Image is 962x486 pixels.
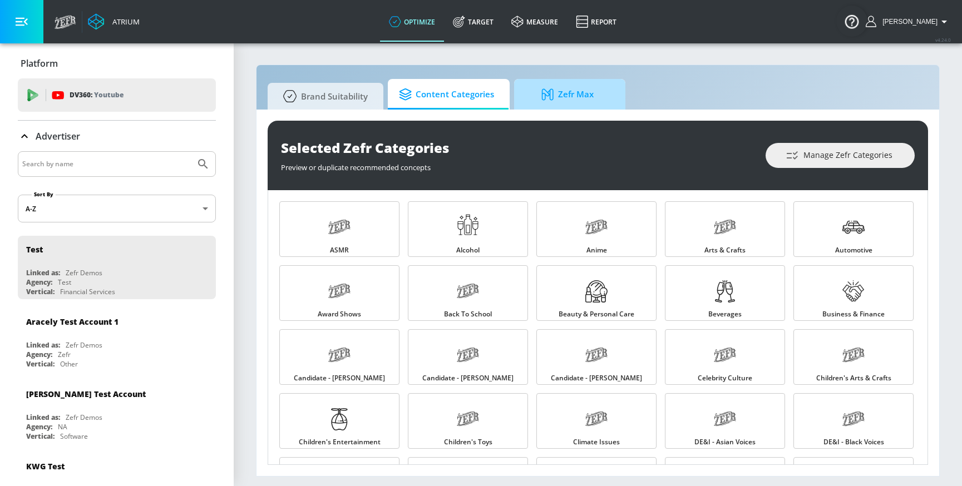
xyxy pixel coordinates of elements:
[26,244,43,255] div: Test
[536,201,657,257] a: Anime
[279,265,399,321] a: Award Shows
[559,311,634,318] span: Beauty & Personal Care
[816,375,891,381] span: Children's Arts & Crafts
[18,78,216,112] div: DV360: Youtube
[823,439,884,445] span: DE&I - Black Voices
[26,422,52,432] div: Agency:
[793,329,914,385] a: Children's Arts & Crafts
[935,37,951,43] span: v 4.24.0
[26,316,119,327] div: Aracely Test Account 1
[708,311,742,318] span: Beverages
[26,268,60,277] div: Linked as:
[21,57,58,70] p: Platform
[399,81,494,108] span: Content Categories
[536,265,657,321] a: Beauty & Personal Care
[58,422,67,432] div: NA
[32,191,56,198] label: Sort By
[60,432,88,441] div: Software
[26,461,65,472] div: KWG Test
[536,329,657,385] a: Candidate - [PERSON_NAME]
[58,350,71,359] div: Zefr
[36,130,80,142] p: Advertiser
[793,201,914,257] a: Automotive
[665,265,785,321] a: Beverages
[70,89,124,101] p: DV360:
[422,375,514,381] span: Candidate - [PERSON_NAME]
[456,247,480,254] span: Alcohol
[26,389,146,399] div: [PERSON_NAME] Test Account
[60,359,78,369] div: Other
[586,247,607,254] span: Anime
[18,380,216,444] div: [PERSON_NAME] Test AccountLinked as:Zefr DemosAgency:NAVertical:Software
[567,2,625,42] a: Report
[299,439,381,445] span: Children's Entertainment
[444,439,492,445] span: Children's Toys
[294,375,385,381] span: Candidate - [PERSON_NAME]
[26,287,55,296] div: Vertical:
[836,6,867,37] button: Open Resource Center
[788,148,892,162] span: Manage Zefr Categories
[573,439,620,445] span: Climate Issues
[279,201,399,257] a: ASMR
[878,18,938,26] span: login as: marcos.reyes@zefr.com
[18,236,216,299] div: TestLinked as:Zefr DemosAgency:TestVertical:Financial Services
[66,268,102,277] div: Zefr Demos
[26,413,60,422] div: Linked as:
[444,2,502,42] a: Target
[281,157,754,172] div: Preview or duplicate recommended concepts
[822,311,885,318] span: Business & Finance
[665,393,785,449] a: DE&I - Asian Voices
[408,329,528,385] a: Candidate - [PERSON_NAME]
[58,277,71,287] div: Test
[698,375,752,381] span: Celebrity Culture
[18,48,216,79] div: Platform
[766,143,915,168] button: Manage Zefr Categories
[18,308,216,371] div: Aracely Test Account 1Linked as:Zefr DemosAgency:ZefrVertical:Other
[408,393,528,449] a: Children's Toys
[108,17,140,27] div: Atrium
[88,13,140,30] a: Atrium
[60,287,115,296] div: Financial Services
[793,265,914,321] a: Business & Finance
[279,329,399,385] a: Candidate - [PERSON_NAME]
[18,195,216,222] div: A-Z
[704,247,746,254] span: Arts & Crafts
[408,201,528,257] a: Alcohol
[502,2,567,42] a: measure
[18,121,216,152] div: Advertiser
[866,15,951,28] button: [PERSON_NAME]
[665,329,785,385] a: Celebrity Culture
[26,359,55,369] div: Vertical:
[330,247,349,254] span: ASMR
[66,413,102,422] div: Zefr Demos
[318,311,361,318] span: Award Shows
[94,89,124,101] p: Youtube
[525,81,610,108] span: Zefr Max
[281,138,754,157] div: Selected Zefr Categories
[22,157,191,171] input: Search by name
[536,393,657,449] a: Climate Issues
[665,201,785,257] a: Arts & Crafts
[380,2,444,42] a: optimize
[444,311,492,318] span: Back to School
[835,247,872,254] span: Automotive
[26,350,52,359] div: Agency:
[279,83,368,110] span: Brand Suitability
[793,393,914,449] a: DE&I - Black Voices
[408,265,528,321] a: Back to School
[66,340,102,350] div: Zefr Demos
[26,340,60,350] div: Linked as:
[551,375,642,381] span: Candidate - [PERSON_NAME]
[26,277,52,287] div: Agency:
[26,432,55,441] div: Vertical:
[279,393,399,449] a: Children's Entertainment
[694,439,756,445] span: DE&I - Asian Voices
